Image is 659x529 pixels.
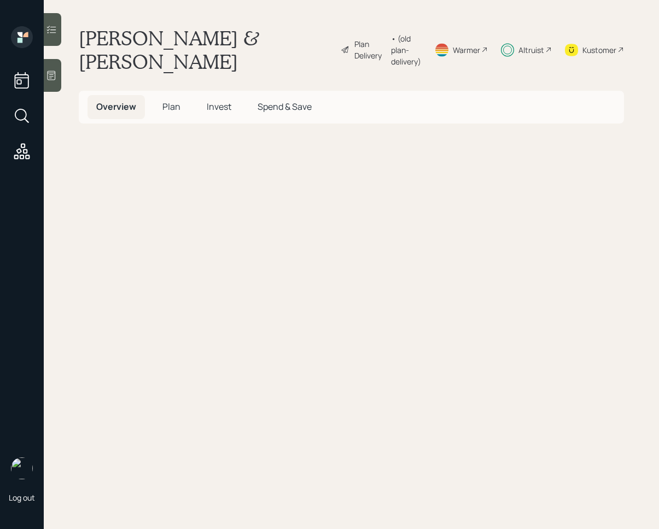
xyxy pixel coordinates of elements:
div: Log out [9,492,35,503]
div: Altruist [518,44,544,56]
div: Kustomer [582,44,616,56]
span: Plan [162,101,180,113]
h1: [PERSON_NAME] & [PERSON_NAME] [79,26,332,73]
div: Plan Delivery [354,38,386,61]
div: Warmer [453,44,480,56]
span: Overview [96,101,136,113]
span: Spend & Save [258,101,312,113]
div: • (old plan-delivery) [391,33,421,67]
span: Invest [207,101,231,113]
img: retirable_logo.png [11,457,33,479]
